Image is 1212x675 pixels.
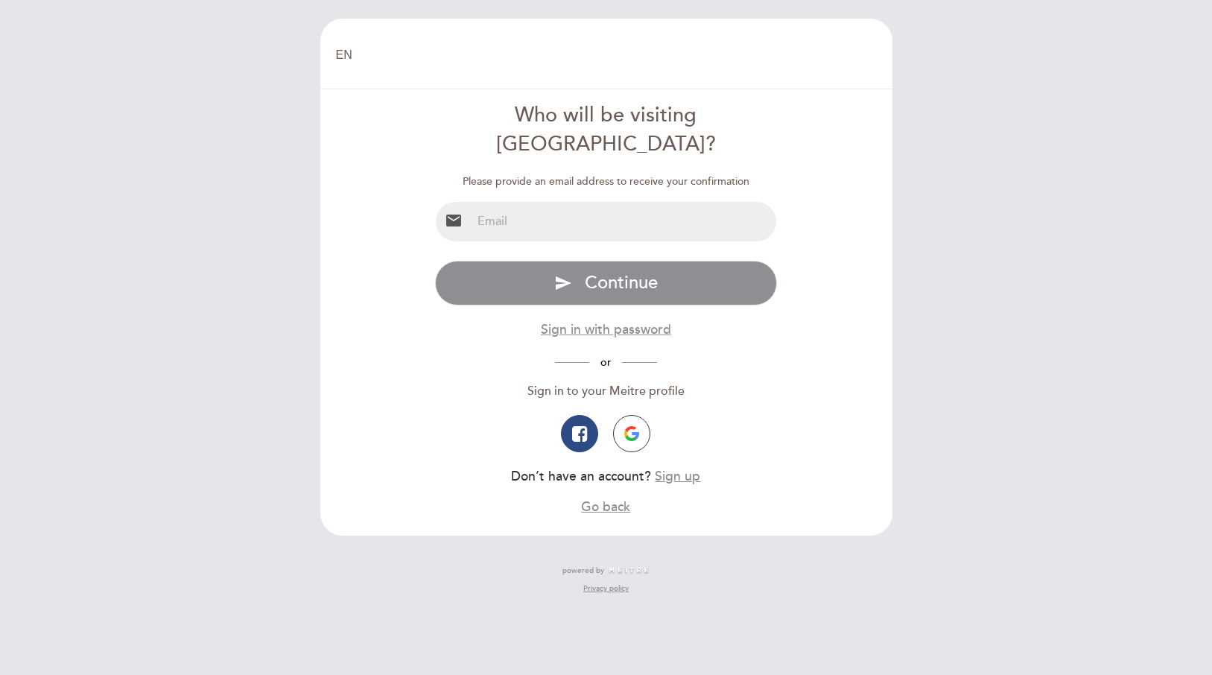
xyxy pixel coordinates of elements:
div: Sign in to your Meitre profile [435,383,777,400]
img: MEITRE [608,567,650,574]
img: icon-google.png [624,426,639,441]
input: Email [472,202,776,241]
button: Sign in with password [541,320,671,339]
span: Don’t have an account? [511,469,651,484]
button: Sign up [655,467,700,486]
i: email [445,212,463,229]
span: Continue [585,272,658,294]
span: or [589,356,622,369]
span: powered by [562,565,604,576]
div: Who will be visiting [GEOGRAPHIC_DATA]? [435,101,777,159]
div: Please provide an email address to receive your confirmation [435,174,777,189]
button: send Continue [435,261,777,305]
a: powered by [562,565,650,576]
button: Go back [581,498,630,516]
i: send [554,274,572,292]
a: Privacy policy [583,583,629,594]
